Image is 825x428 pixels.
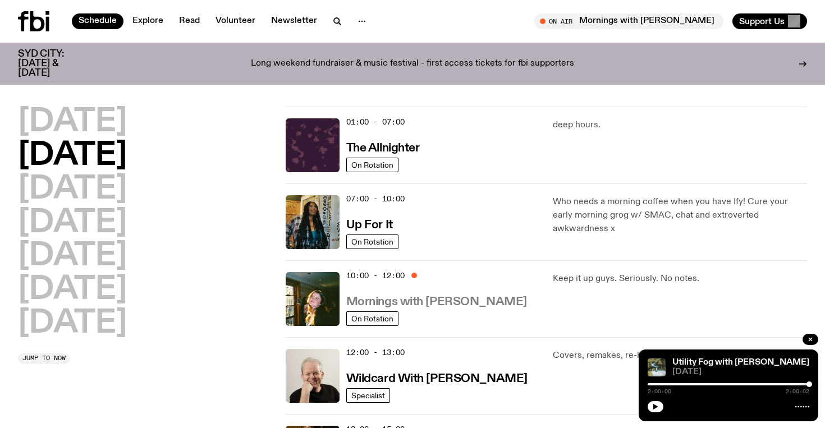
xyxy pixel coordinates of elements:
[648,389,671,394] span: 2:00:00
[346,311,398,326] a: On Rotation
[18,208,127,239] button: [DATE]
[346,234,398,249] a: On Rotation
[672,368,809,376] span: [DATE]
[346,142,420,154] h3: The Allnighter
[346,194,405,204] span: 07:00 - 10:00
[18,107,127,138] button: [DATE]
[346,296,527,308] h3: Mornings with [PERSON_NAME]
[346,270,405,281] span: 10:00 - 12:00
[172,13,207,29] a: Read
[18,174,127,205] button: [DATE]
[286,349,340,403] img: Stuart is smiling charmingly, wearing a black t-shirt against a stark white background.
[18,353,70,364] button: Jump to now
[264,13,324,29] a: Newsletter
[346,219,393,231] h3: Up For It
[346,388,390,403] a: Specialist
[553,118,807,132] p: deep hours.
[209,13,262,29] a: Volunteer
[732,13,807,29] button: Support Us
[346,347,405,358] span: 12:00 - 13:00
[286,195,340,249] img: Ify - a Brown Skin girl with black braided twists, looking up to the side with her tongue stickin...
[351,314,393,323] span: On Rotation
[346,217,393,231] a: Up For It
[739,16,785,26] span: Support Us
[251,59,574,69] p: Long weekend fundraiser & music festival - first access tickets for fbi supporters
[672,358,809,367] a: Utility Fog with [PERSON_NAME]
[126,13,170,29] a: Explore
[351,237,393,246] span: On Rotation
[346,371,528,385] a: Wildcard With [PERSON_NAME]
[18,241,127,272] button: [DATE]
[351,391,385,399] span: Specialist
[72,13,123,29] a: Schedule
[346,140,420,154] a: The Allnighter
[553,349,807,362] p: Covers, remakes, re-hashes + all things borrowed and stolen.
[18,49,90,78] h3: SYD CITY: [DATE] & [DATE]
[18,308,127,339] button: [DATE]
[534,13,723,29] button: On AirMornings with [PERSON_NAME]
[553,195,807,236] p: Who needs a morning coffee when you have Ify! Cure your early morning grog w/ SMAC, chat and extr...
[346,294,527,308] a: Mornings with [PERSON_NAME]
[351,160,393,169] span: On Rotation
[22,355,66,361] span: Jump to now
[18,140,127,172] button: [DATE]
[286,272,340,326] img: Freya smiles coyly as she poses for the image.
[553,272,807,286] p: Keep it up guys. Seriously. No notes.
[346,117,405,127] span: 01:00 - 07:00
[648,358,666,376] img: Cover of Corps Citoyen album Barrani
[346,373,528,385] h3: Wildcard With [PERSON_NAME]
[346,158,398,172] a: On Rotation
[18,274,127,306] button: [DATE]
[786,389,809,394] span: 2:00:02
